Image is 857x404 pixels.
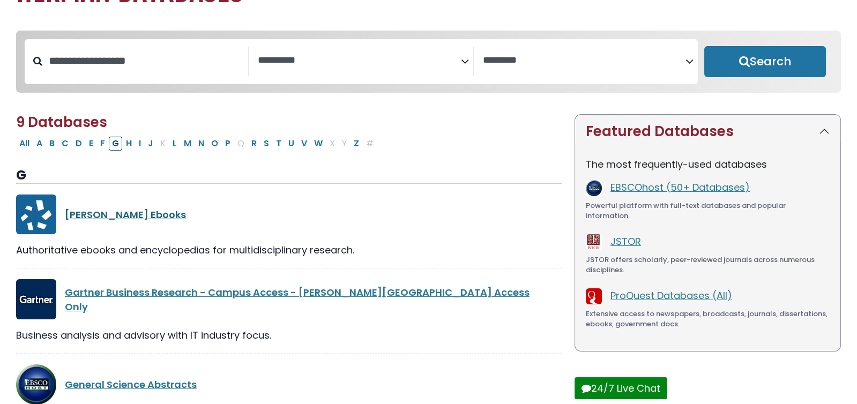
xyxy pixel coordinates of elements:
[195,137,207,151] button: Filter Results N
[169,137,180,151] button: Filter Results L
[65,378,197,391] a: General Science Abstracts
[586,200,830,221] div: Powerful platform with full-text databases and popular information.
[109,137,122,151] button: Filter Results G
[86,137,96,151] button: Filter Results E
[258,55,460,66] textarea: Search
[575,115,840,148] button: Featured Databases
[273,137,285,151] button: Filter Results T
[42,52,248,70] input: Search database by title or keyword
[16,137,33,151] button: All
[16,328,562,342] div: Business analysis and advisory with IT industry focus.
[586,309,830,330] div: Extensive access to newspapers, broadcasts, journals, dissertations, ebooks, government docs.
[123,137,135,151] button: Filter Results H
[65,286,530,313] a: Gartner Business Research - Campus Access - [PERSON_NAME][GEOGRAPHIC_DATA] Access Only
[16,31,841,93] nav: Search filters
[16,243,562,257] div: Authoritative ebooks and encyclopedias for multidisciplinary research.
[72,137,85,151] button: Filter Results D
[46,137,58,151] button: Filter Results B
[610,235,641,248] a: JSTOR
[351,137,362,151] button: Filter Results Z
[16,113,107,132] span: 9 Databases
[610,181,750,194] a: EBSCOhost (50+ Databases)
[136,137,144,151] button: Filter Results I
[610,289,732,302] a: ProQuest Databases (All)
[58,137,72,151] button: Filter Results C
[298,137,310,151] button: Filter Results V
[483,55,685,66] textarea: Search
[575,377,667,399] button: 24/7 Live Chat
[208,137,221,151] button: Filter Results O
[16,136,378,149] div: Alpha-list to filter by first letter of database name
[97,137,108,151] button: Filter Results F
[145,137,157,151] button: Filter Results J
[181,137,195,151] button: Filter Results M
[65,208,186,221] a: [PERSON_NAME] Ebooks
[311,137,326,151] button: Filter Results W
[586,157,830,171] p: The most frequently-used databases
[704,46,826,77] button: Submit for Search Results
[260,137,272,151] button: Filter Results S
[285,137,297,151] button: Filter Results U
[33,137,46,151] button: Filter Results A
[222,137,234,151] button: Filter Results P
[248,137,260,151] button: Filter Results R
[586,255,830,275] div: JSTOR offers scholarly, peer-reviewed journals across numerous disciplines.
[16,168,562,184] h3: G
